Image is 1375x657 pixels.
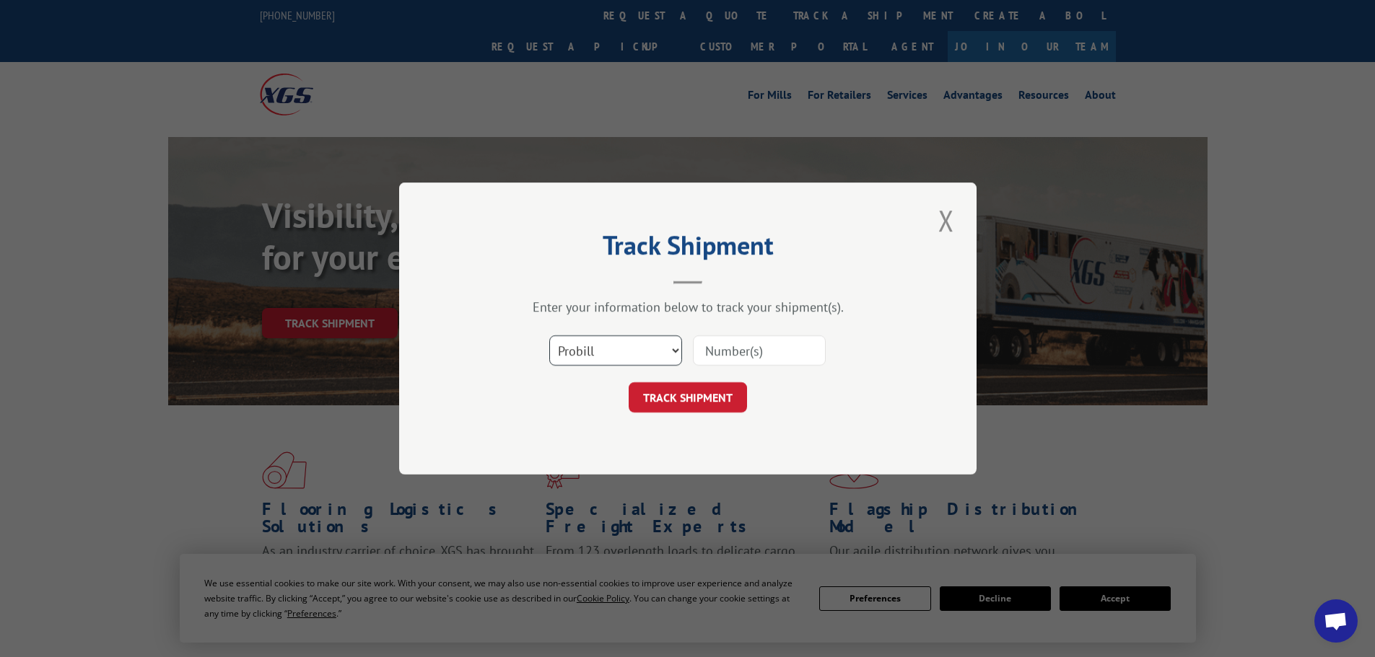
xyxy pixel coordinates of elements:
[471,235,904,263] h2: Track Shipment
[934,200,959,240] button: Close modal
[1314,599,1358,643] a: Open chat
[471,299,904,315] div: Enter your information below to track your shipment(s).
[629,382,747,413] button: TRACK SHIPMENT
[693,335,826,366] input: Number(s)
